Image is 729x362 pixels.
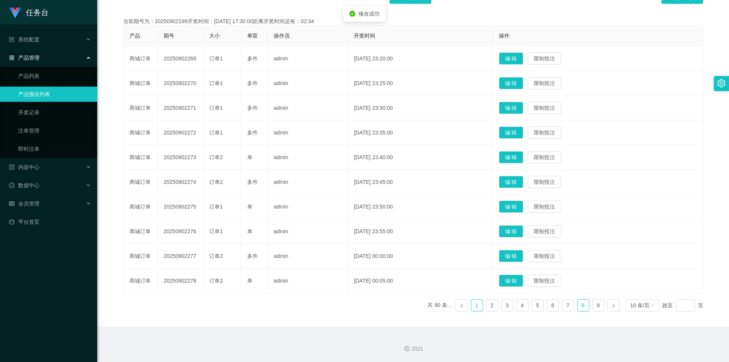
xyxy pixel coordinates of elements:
a: 5 [532,300,543,311]
td: [DATE] 00:05:00 [348,269,492,293]
td: admin [268,145,348,170]
td: 商城订单 [123,219,158,244]
a: 图标: dashboard平台首页 [9,214,91,229]
td: [DATE] 23:50:00 [348,194,492,219]
span: 大小 [209,33,220,39]
span: 订单2 [209,253,223,259]
span: 订单2 [209,179,223,185]
i: 图标: check-circle-o [9,183,14,188]
span: 多件 [247,130,258,136]
span: 单双 [247,33,258,39]
button: 编 辑 [499,52,523,65]
td: 20250902269 [158,46,203,71]
button: 编 辑 [499,225,523,237]
td: 20250902273 [158,145,203,170]
td: [DATE] 23:25:00 [348,71,492,96]
button: 限制投注 [528,275,561,287]
button: 编 辑 [499,250,523,262]
td: 20250902274 [158,170,203,194]
td: admin [268,71,348,96]
td: [DATE] 23:55:00 [348,219,492,244]
button: 限制投注 [528,201,561,213]
td: [DATE] 00:00:00 [348,244,492,269]
span: 多件 [247,179,258,185]
span: 操作员 [274,33,290,39]
a: 9 [593,300,604,311]
span: 内容中心 [9,164,39,170]
td: [DATE] 23:35:00 [348,120,492,145]
td: admin [268,96,348,120]
div: 2021 [103,345,723,353]
a: 3 [502,300,513,311]
span: 订单1 [209,204,223,210]
span: 数据中心 [9,182,39,188]
a: 注单管理 [18,123,91,138]
button: 限制投注 [528,126,561,139]
i: 图标: table [9,201,14,206]
li: 下一页 [607,299,620,311]
a: 8 [578,300,589,311]
a: 即时注单 [18,141,91,156]
td: [DATE] 23:40:00 [348,145,492,170]
img: logo.9652507e.png [9,8,21,18]
td: 20250902277 [158,244,203,269]
a: 6 [547,300,559,311]
a: 任务台 [9,9,49,15]
td: 商城订单 [123,269,158,293]
td: admin [268,244,348,269]
span: 多件 [247,55,258,62]
li: 6 [547,299,559,311]
button: 限制投注 [528,151,561,163]
td: [DATE] 23:20:00 [348,46,492,71]
button: 编 辑 [499,176,523,188]
li: 1 [471,299,483,311]
span: 会员管理 [9,201,39,207]
i: 图标: right [611,304,616,308]
div: 10 条/页 [630,300,650,311]
span: 订单1 [209,130,223,136]
div: 当前期号为：20250902199开奖时间：[DATE] 17:30:00距离开奖时间还有：02:34 [123,17,703,25]
i: icon: check-circle [349,11,355,17]
button: 编 辑 [499,77,523,89]
span: 操作 [499,33,510,39]
td: 20250902275 [158,194,203,219]
div: 跳至 页 [662,299,703,311]
td: admin [268,269,348,293]
button: 限制投注 [528,250,561,262]
a: 4 [517,300,528,311]
td: 商城订单 [123,96,158,120]
i: 图标: appstore-o [9,55,14,60]
span: 单 [247,278,252,284]
li: 7 [562,299,574,311]
td: 商城订单 [123,120,158,145]
td: 商城订单 [123,244,158,269]
td: admin [268,46,348,71]
span: 单 [247,204,252,210]
i: 图标: left [459,304,464,308]
a: 产品预设列表 [18,87,91,102]
td: 商城订单 [123,71,158,96]
h1: 任务台 [26,0,49,25]
td: admin [268,219,348,244]
span: 订单1 [209,55,223,62]
span: 单 [247,154,252,160]
button: 限制投注 [528,176,561,188]
td: admin [268,170,348,194]
span: 多件 [247,80,258,86]
td: 20250902270 [158,71,203,96]
button: 限制投注 [528,52,561,65]
li: 5 [532,299,544,311]
a: 产品列表 [18,68,91,84]
span: 系统配置 [9,36,39,43]
td: [DATE] 23:30:00 [348,96,492,120]
i: 图标: setting [717,79,726,87]
button: 限制投注 [528,77,561,89]
span: 多件 [247,105,258,111]
button: 编 辑 [499,102,523,114]
td: 20250902278 [158,269,203,293]
span: 订单2 [209,154,223,160]
li: 上一页 [456,299,468,311]
button: 编 辑 [499,151,523,163]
